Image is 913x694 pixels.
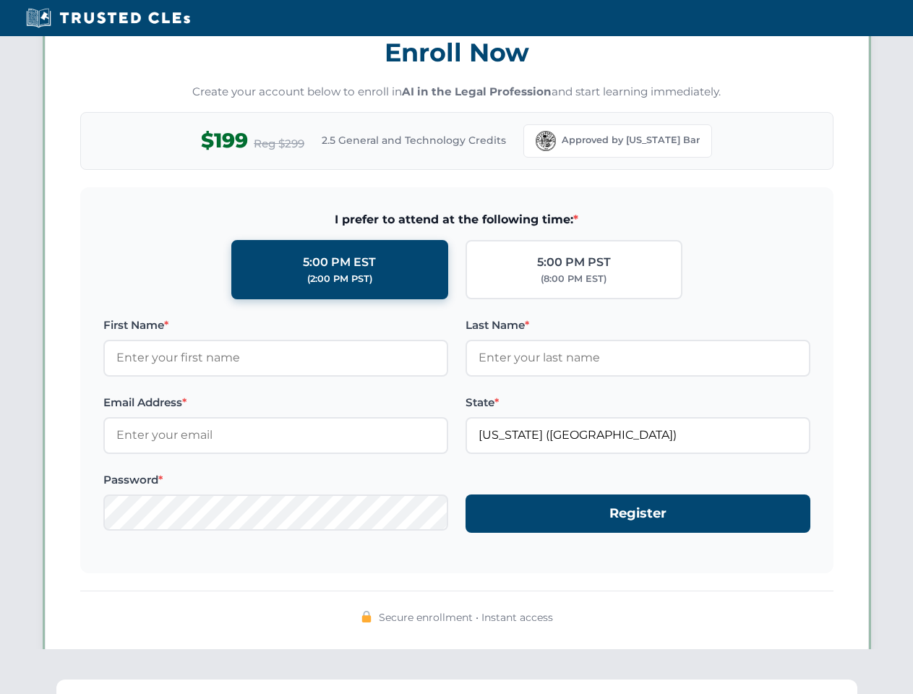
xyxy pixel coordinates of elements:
[466,340,810,376] input: Enter your last name
[466,417,810,453] input: Florida (FL)
[103,394,448,411] label: Email Address
[307,272,372,286] div: (2:00 PM PST)
[201,124,248,157] span: $199
[466,494,810,533] button: Register
[303,253,376,272] div: 5:00 PM EST
[322,132,506,148] span: 2.5 General and Technology Credits
[254,135,304,153] span: Reg $299
[103,340,448,376] input: Enter your first name
[466,394,810,411] label: State
[562,133,700,147] span: Approved by [US_STATE] Bar
[402,85,552,98] strong: AI in the Legal Profession
[103,417,448,453] input: Enter your email
[537,253,611,272] div: 5:00 PM PST
[379,609,553,625] span: Secure enrollment • Instant access
[80,84,833,100] p: Create your account below to enroll in and start learning immediately.
[103,210,810,229] span: I prefer to attend at the following time:
[541,272,606,286] div: (8:00 PM EST)
[80,30,833,75] h3: Enroll Now
[361,611,372,622] img: 🔒
[103,471,448,489] label: Password
[536,131,556,151] img: Florida Bar
[103,317,448,334] label: First Name
[466,317,810,334] label: Last Name
[22,7,194,29] img: Trusted CLEs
